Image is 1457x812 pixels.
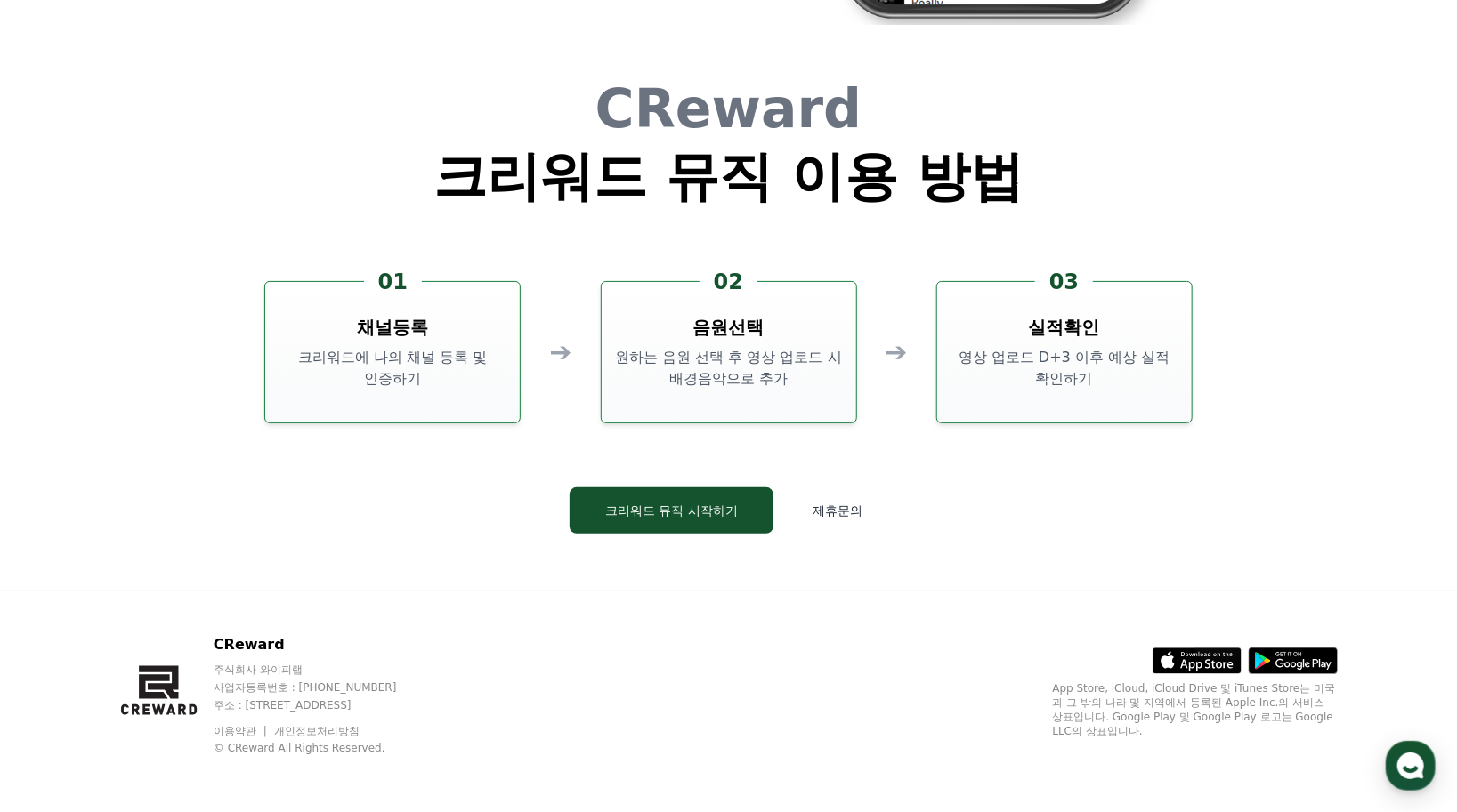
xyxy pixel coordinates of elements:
p: App Store, iCloud, iCloud Drive 및 iTunes Store는 미국과 그 밖의 나라 및 지역에서 등록된 Apple Inc.의 서비스 상표입니다. Goo... [1053,681,1338,738]
div: 01 [364,268,422,296]
h1: 크리워드 뮤직 이용 방법 [433,149,1024,203]
p: 크리워드에 나의 채널 등록 및 인증하기 [272,347,513,390]
p: 원하는 음원 선택 후 영상 업로드 시 배경음악으로 추가 [609,347,849,390]
a: 설정 [230,564,342,608]
button: 크리워드 뮤직 시작하기 [570,487,773,534]
p: 주식회사 와이피랩 [214,663,431,677]
div: 02 [700,268,757,296]
h3: 음원선택 [693,315,765,340]
p: CReward [214,634,431,655]
div: 03 [1035,268,1093,296]
h3: 실적확인 [1029,315,1100,340]
div: ➔ [549,336,571,368]
a: 개인정보처리방침 [274,725,360,737]
p: 영상 업로드 D+3 이후 예상 실적 확인하기 [944,347,1185,390]
span: 홈 [56,591,67,605]
a: 이용약관 [214,725,270,737]
div: ➔ [886,336,908,368]
button: 제휴문의 [788,487,887,534]
p: 사업자등록번호 : [PHONE_NUMBER] [214,680,431,695]
span: 대화 [163,591,184,606]
span: 설정 [275,591,296,605]
a: 홈 [5,564,117,608]
a: 대화 [117,564,230,608]
p: © CReward All Rights Reserved. [214,741,431,755]
h3: 채널등록 [357,315,428,340]
p: 주소 : [STREET_ADDRESS] [214,698,431,712]
h1: CReward [433,82,1024,135]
